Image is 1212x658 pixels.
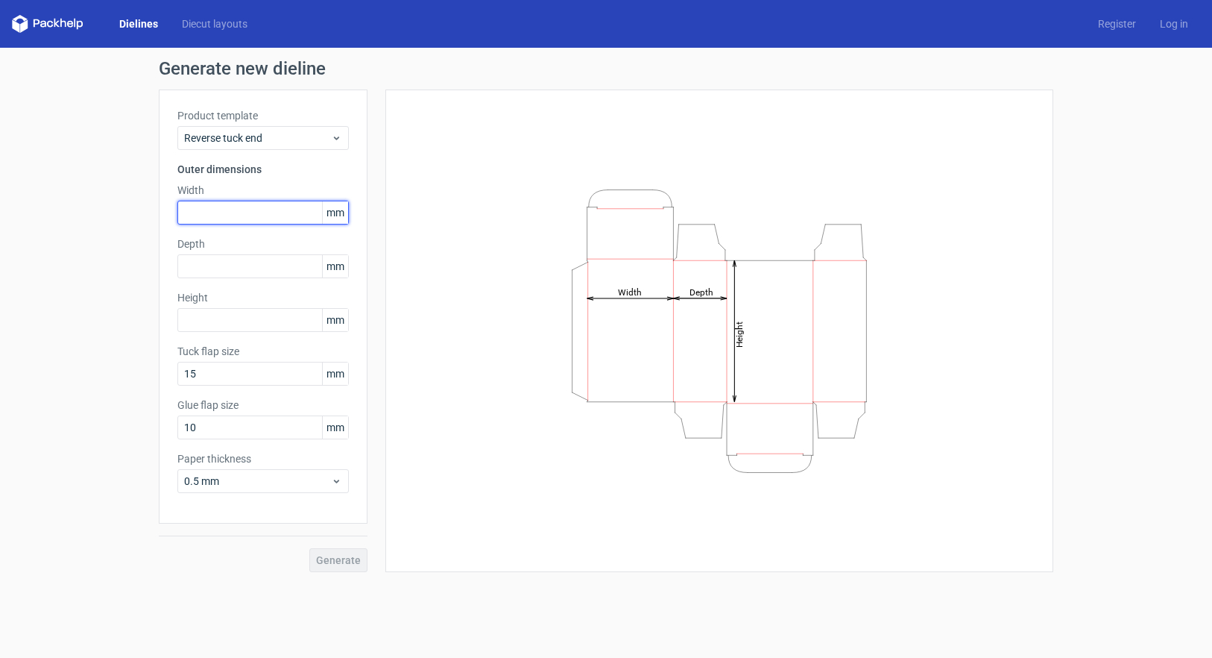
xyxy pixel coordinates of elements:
span: mm [322,255,348,278]
label: Glue flap size [177,398,349,413]
span: mm [322,309,348,331]
label: Height [177,290,349,305]
a: Register [1086,16,1148,31]
label: Paper thickness [177,451,349,466]
label: Depth [177,236,349,251]
h1: Generate new dieline [159,60,1053,78]
tspan: Depth [689,286,713,297]
span: 0.5 mm [184,474,331,489]
label: Width [177,183,349,198]
a: Log in [1148,16,1200,31]
span: mm [322,363,348,385]
a: Diecut layouts [170,16,259,31]
tspan: Width [618,286,642,297]
label: Product template [177,108,349,123]
span: mm [322,201,348,224]
h3: Outer dimensions [177,162,349,177]
span: Reverse tuck end [184,131,331,145]
a: Dielines [107,16,170,31]
span: mm [322,416,348,439]
tspan: Height [734,321,745,347]
label: Tuck flap size [177,344,349,359]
